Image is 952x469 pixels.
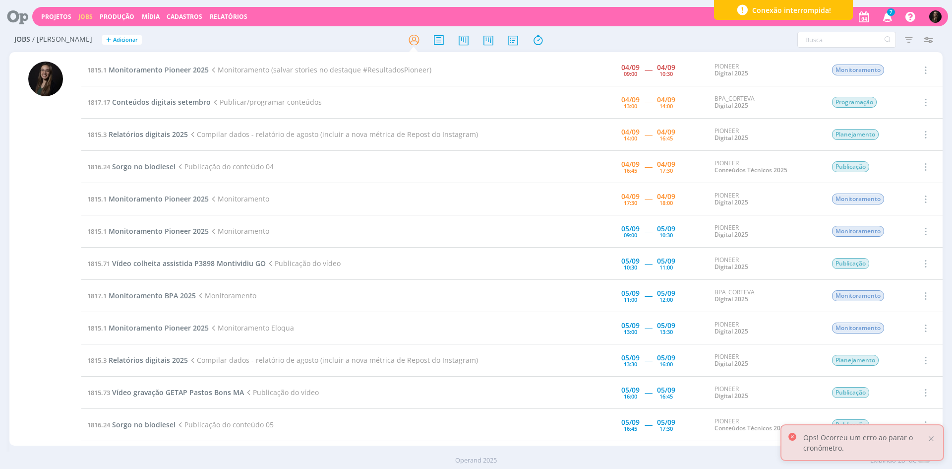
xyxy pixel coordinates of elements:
[176,162,274,171] span: Publicação do conteúdo 04
[714,327,748,335] a: Digital 2025
[714,101,748,110] a: Digital 2025
[176,420,274,429] span: Publicação do conteúdo 05
[164,13,205,21] button: Cadastros
[621,322,640,329] div: 05/09
[657,258,675,265] div: 05/09
[645,323,652,333] span: -----
[659,200,673,205] div: 18:00
[714,69,748,77] a: Digital 2025
[38,13,74,21] button: Projetos
[803,432,926,453] p: Ops! Ocorreu um erro ao parar o cronômetro.
[645,97,652,107] span: -----
[714,134,748,142] a: Digital 2025
[624,232,637,238] div: 09:00
[87,323,209,333] a: 1815.1Monitoramento Pioneer 2025
[657,161,675,168] div: 04/09
[714,95,817,110] div: BPA_CORTEVA
[87,291,196,300] a: 1817.1Monitoramento BPA 2025
[659,426,673,431] div: 17:30
[113,37,138,43] span: Adicionar
[87,162,110,171] span: 1816.24
[621,419,640,426] div: 05/09
[87,259,266,268] a: 1815.71Vídeo colheita assistida P3898 Montividiu GO
[207,13,250,21] button: Relatórios
[211,97,322,107] span: Publicar/programar conteúdos
[659,232,673,238] div: 10:30
[87,97,211,107] a: 1817.17Conteúdos digitais setembro
[929,8,942,25] button: N
[112,162,176,171] span: Sorgo no biodiesel
[109,194,209,203] span: Monitoramento Pioneer 2025
[832,419,869,430] span: Publicação
[645,226,652,236] span: -----
[109,355,188,365] span: Relatórios digitais 2025
[112,388,244,397] span: Vídeo gravação GETAP Pastos Bons MA
[139,13,163,21] button: Mídia
[209,194,269,203] span: Monitoramento
[109,65,209,74] span: Monitoramento Pioneer 2025
[621,354,640,361] div: 05/09
[714,128,817,142] div: PIONEER
[714,192,817,206] div: PIONEER
[87,98,110,107] span: 1817.17
[624,103,637,109] div: 13:00
[714,386,817,400] div: PIONEER
[624,361,637,367] div: 13:30
[624,426,637,431] div: 16:45
[624,200,637,205] div: 17:30
[832,355,879,366] span: Planejamento
[621,193,640,200] div: 04/09
[188,130,478,139] span: Compilar dados - relatório de agosto (incluir a nova métrica de Repost do Instagram)
[877,8,897,26] button: 7
[645,162,652,171] span: -----
[100,12,134,21] a: Produção
[196,291,256,300] span: Monitoramento
[112,259,266,268] span: Vídeo colheita assistida P3898 Montividiu GO
[659,135,673,141] div: 16:45
[659,103,673,109] div: 14:00
[87,420,110,429] span: 1816.24
[657,290,675,297] div: 05/09
[659,297,673,302] div: 12:00
[87,226,209,236] a: 1815.1Monitoramento Pioneer 2025
[659,168,673,173] div: 17:30
[78,12,93,21] a: Jobs
[797,32,896,48] input: Busca
[87,66,107,74] span: 1815.1
[87,65,209,74] a: 1815.1Monitoramento Pioneer 2025
[97,13,137,21] button: Produção
[714,418,817,432] div: PIONEER
[645,388,652,397] span: -----
[714,263,748,271] a: Digital 2025
[657,225,675,232] div: 05/09
[832,129,879,140] span: Planejamento
[714,63,817,77] div: PIONEER
[714,257,817,271] div: PIONEER
[657,96,675,103] div: 04/09
[832,194,884,204] span: Monitoramento
[714,166,787,174] a: Conteúdos Técnicos 2025
[714,359,748,368] a: Digital 2025
[645,65,652,74] span: -----
[106,35,111,45] span: +
[87,195,107,203] span: 1815.1
[87,420,176,429] a: 1816.24Sorgo no biodiesel
[32,35,92,44] span: / [PERSON_NAME]
[832,323,884,334] span: Monitoramento
[87,388,244,397] a: 1815.73Vídeo gravação GETAP Pastos Bons MA
[621,387,640,394] div: 05/09
[621,129,640,135] div: 04/09
[244,388,319,397] span: Publicação do vídeo
[621,161,640,168] div: 04/09
[87,388,110,397] span: 1815.73
[621,290,640,297] div: 05/09
[714,230,748,239] a: Digital 2025
[659,361,673,367] div: 16:00
[657,419,675,426] div: 05/09
[142,12,160,21] a: Mídia
[102,35,142,45] button: +Adicionar
[209,323,294,333] span: Monitoramento Eloqua
[624,329,637,335] div: 13:00
[714,321,817,335] div: PIONEER
[14,35,30,44] span: Jobs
